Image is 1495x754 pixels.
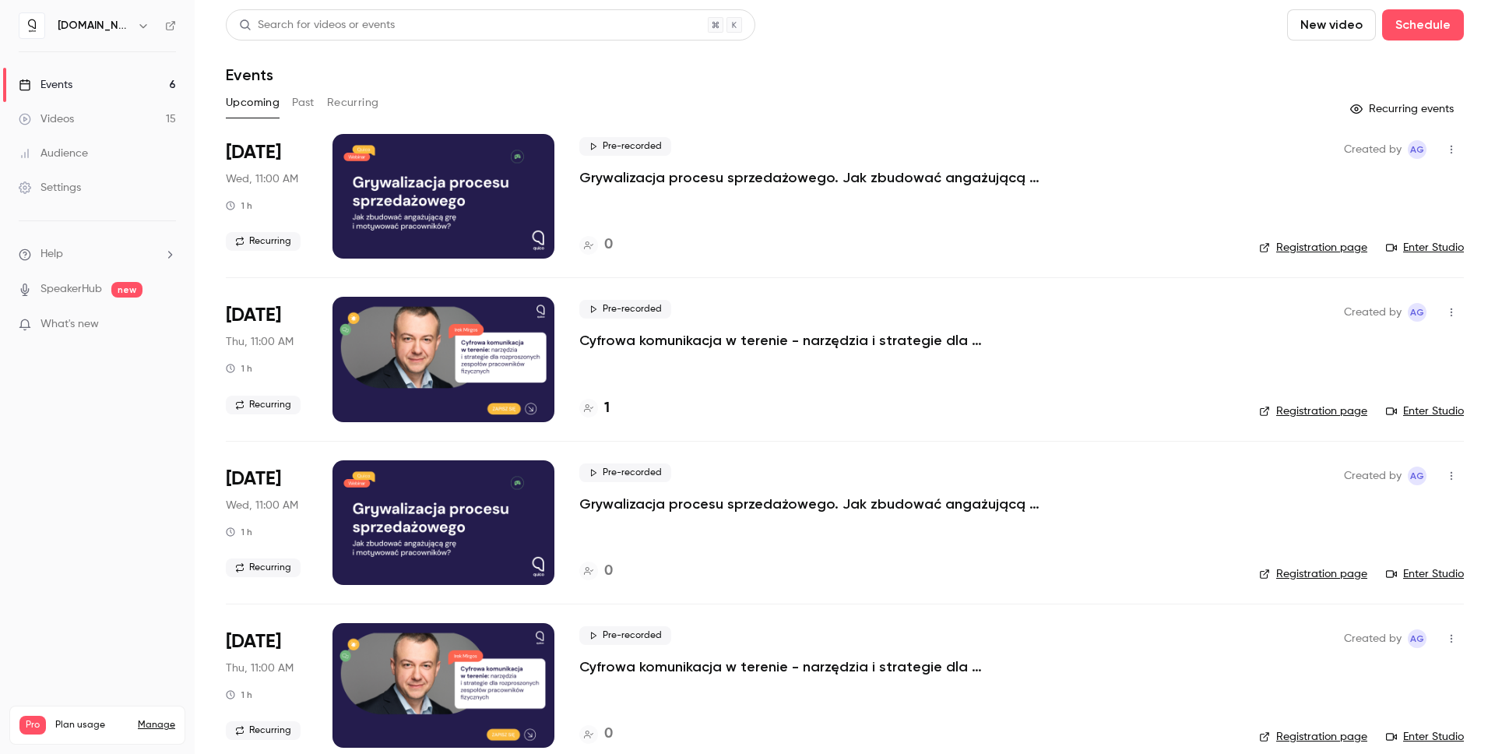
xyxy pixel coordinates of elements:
[226,140,281,165] span: [DATE]
[579,398,610,419] a: 1
[1408,140,1426,159] span: Aleksandra Grabarska
[226,134,308,259] div: Sep 24 Wed, 11:00 AM (Europe/Warsaw)
[292,90,315,115] button: Past
[1386,240,1464,255] a: Enter Studio
[226,623,308,748] div: Oct 2 Thu, 11:00 AM (Europe/Warsaw)
[1408,629,1426,648] span: Aleksandra Grabarska
[19,146,88,161] div: Audience
[226,498,298,513] span: Wed, 11:00 AM
[1344,140,1402,159] span: Created by
[239,17,395,33] div: Search for videos or events
[19,13,44,38] img: quico.io
[19,716,46,735] span: Pro
[1259,240,1367,255] a: Registration page
[1386,566,1464,582] a: Enter Studio
[604,398,610,419] h4: 1
[226,199,252,212] div: 1 h
[1386,729,1464,745] a: Enter Studio
[58,18,131,33] h6: [DOMAIN_NAME]
[226,297,308,421] div: Sep 25 Thu, 11:00 AM (Europe/Warsaw)
[1410,140,1424,159] span: AG
[1344,303,1402,322] span: Created by
[579,657,1046,676] a: Cyfrowa komunikacja w terenie - narzędzia i strategie dla rozproszonych zespołów pracowników fizy...
[1343,97,1464,122] button: Recurring events
[40,316,99,333] span: What's new
[579,137,671,156] span: Pre-recorded
[226,334,294,350] span: Thu, 11:00 AM
[1410,467,1424,485] span: AG
[1408,467,1426,485] span: Aleksandra Grabarska
[327,90,379,115] button: Recurring
[19,111,74,127] div: Videos
[226,90,280,115] button: Upcoming
[579,331,1046,350] a: Cyfrowa komunikacja w terenie - narzędzia i strategie dla rozproszonych zespołów pracowników fizy...
[226,303,281,328] span: [DATE]
[40,246,63,262] span: Help
[604,724,613,745] h4: 0
[1410,629,1424,648] span: AG
[226,396,301,414] span: Recurring
[226,526,252,538] div: 1 h
[579,463,671,482] span: Pre-recorded
[40,281,102,298] a: SpeakerHub
[1382,9,1464,41] button: Schedule
[226,721,301,740] span: Recurring
[226,467,281,492] span: [DATE]
[579,626,671,645] span: Pre-recorded
[1287,9,1376,41] button: New video
[226,460,308,585] div: Oct 1 Wed, 11:00 AM (Europe/Warsaw)
[226,171,298,187] span: Wed, 11:00 AM
[1259,729,1367,745] a: Registration page
[19,246,176,262] li: help-dropdown-opener
[1259,566,1367,582] a: Registration page
[579,234,613,255] a: 0
[19,180,81,196] div: Settings
[138,719,175,731] a: Manage
[1410,303,1424,322] span: AG
[226,689,252,701] div: 1 h
[1386,403,1464,419] a: Enter Studio
[579,724,613,745] a: 0
[1259,403,1367,419] a: Registration page
[579,561,613,582] a: 0
[579,168,1046,187] a: Grywalizacja procesu sprzedażowego. Jak zbudować angażującą grę i motywować pracowników?
[579,495,1046,513] a: Grywalizacja procesu sprzedażowego. Jak zbudować angażującą grę i motywować pracowników?
[226,558,301,577] span: Recurring
[19,77,72,93] div: Events
[226,661,294,676] span: Thu, 11:00 AM
[226,629,281,654] span: [DATE]
[1408,303,1426,322] span: Aleksandra Grabarska
[604,234,613,255] h4: 0
[1344,629,1402,648] span: Created by
[579,300,671,319] span: Pre-recorded
[226,362,252,375] div: 1 h
[604,561,613,582] h4: 0
[55,719,128,731] span: Plan usage
[226,65,273,84] h1: Events
[111,282,142,298] span: new
[1344,467,1402,485] span: Created by
[226,232,301,251] span: Recurring
[157,318,176,332] iframe: Noticeable Trigger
